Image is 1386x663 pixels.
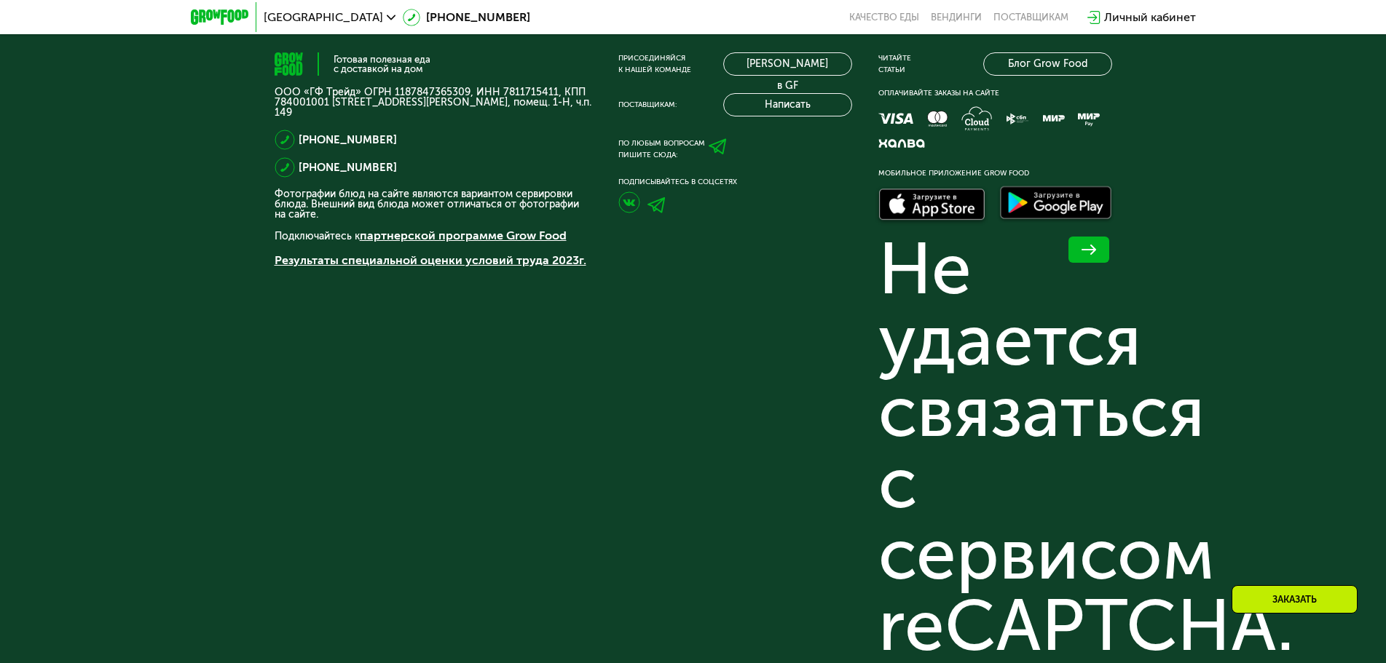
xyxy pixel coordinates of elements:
[878,87,1112,99] div: Оплачивайте заказы на сайте
[299,131,397,148] a: [PHONE_NUMBER]
[275,253,586,267] a: Результаты специальной оценки условий труда 2023г.
[618,138,705,161] div: По любым вопросам пишите сюда:
[618,176,852,188] div: Подписывайтесь в соцсетях
[275,87,592,118] p: ООО «ГФ Трейд» ОГРН 1187847365309, ИНН 7811715411, КПП 784001001 [STREET_ADDRESS][PERSON_NAME], п...
[1232,585,1358,614] div: Заказать
[275,227,592,245] p: Подключайтесь к
[849,12,919,23] a: Качество еды
[983,52,1112,76] a: Блог Grow Food
[878,52,911,76] div: Читайте статьи
[931,12,982,23] a: Вендинги
[723,93,852,116] button: Написать
[1104,9,1196,26] div: Личный кабинет
[996,183,1116,226] img: Доступно в Google Play
[723,52,852,76] a: [PERSON_NAME] в GF
[334,55,430,74] div: Готовая полезная еда с доставкой на дом
[299,159,397,176] a: [PHONE_NUMBER]
[993,12,1068,23] div: поставщикам
[403,9,530,26] a: [PHONE_NUMBER]
[618,52,691,76] div: Присоединяйся к нашей команде
[264,12,383,23] span: [GEOGRAPHIC_DATA]
[275,189,592,220] p: Фотографии блюд на сайте являются вариантом сервировки блюда. Внешний вид блюда может отличаться ...
[878,167,1112,179] div: Мобильное приложение Grow Food
[360,229,567,242] a: партнерской программе Grow Food
[618,99,677,111] div: Поставщикам:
